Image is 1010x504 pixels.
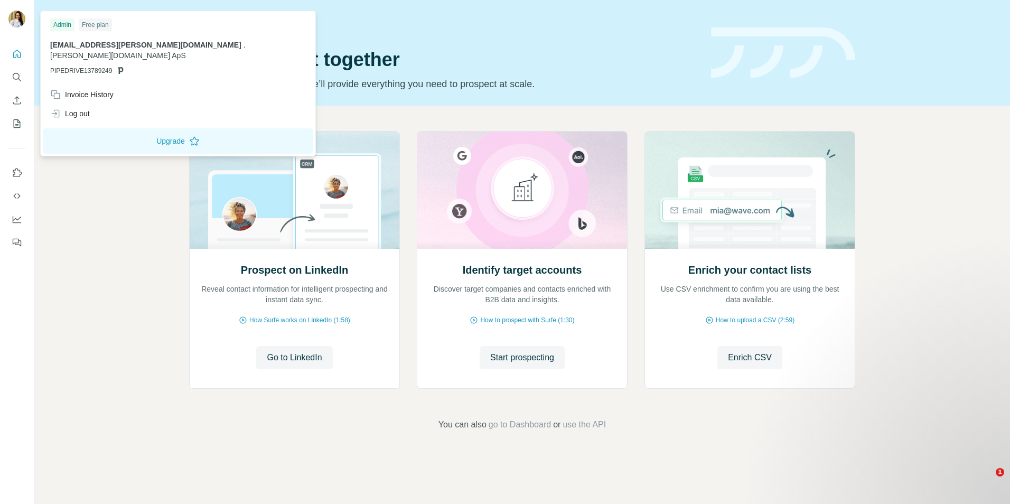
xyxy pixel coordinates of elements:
[50,66,112,76] span: PIPEDRIVE13789249
[241,263,348,277] h2: Prospect on LinkedIn
[480,346,565,369] button: Start prospecting
[267,351,322,364] span: Go to LinkedIn
[50,89,114,100] div: Invoice History
[244,41,246,49] span: .
[711,27,855,79] img: banner
[8,91,25,110] button: Enrich CSV
[428,284,616,305] p: Discover target companies and contacts enriched with B2B data and insights.
[8,11,25,27] img: Avatar
[8,114,25,133] button: My lists
[189,49,698,70] h1: Let’s prospect together
[563,418,606,431] button: use the API
[463,263,582,277] h2: Identify target accounts
[656,284,844,305] p: Use CSV enrichment to confirm you are using the best data available.
[8,44,25,63] button: Quick start
[50,108,90,119] div: Log out
[8,68,25,87] button: Search
[417,132,628,249] img: Identify target accounts
[256,346,332,369] button: Go to LinkedIn
[189,20,698,30] div: Quick start
[50,18,74,31] div: Admin
[8,210,25,229] button: Dashboard
[688,263,811,277] h2: Enrich your contact lists
[50,51,186,60] span: [PERSON_NAME][DOMAIN_NAME] ApS
[200,284,389,305] p: Reveal contact information for intelligent prospecting and instant data sync.
[996,468,1004,477] span: 1
[489,418,551,431] button: go to Dashboard
[50,41,241,49] span: [EMAIL_ADDRESS][PERSON_NAME][DOMAIN_NAME]
[249,315,350,325] span: How Surfe works on LinkedIn (1:58)
[480,315,574,325] span: How to prospect with Surfe (1:30)
[8,186,25,206] button: Use Surfe API
[8,163,25,182] button: Use Surfe on LinkedIn
[189,77,698,91] p: Pick your starting point and we’ll provide everything you need to prospect at scale.
[8,233,25,252] button: Feedback
[974,468,999,493] iframe: Intercom live chat
[728,351,772,364] span: Enrich CSV
[716,315,794,325] span: How to upload a CSV (2:59)
[644,132,855,249] img: Enrich your contact lists
[79,18,112,31] div: Free plan
[553,418,560,431] span: or
[438,418,487,431] span: You can also
[43,128,313,154] button: Upgrade
[490,351,554,364] span: Start prospecting
[189,132,400,249] img: Prospect on LinkedIn
[717,346,782,369] button: Enrich CSV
